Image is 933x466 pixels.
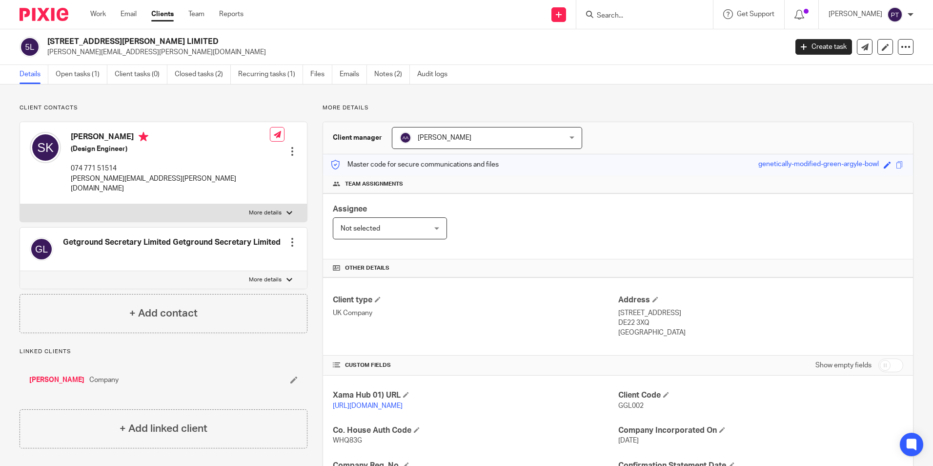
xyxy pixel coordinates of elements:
[829,9,882,19] p: [PERSON_NAME]
[333,361,618,369] h4: CUSTOM FIELDS
[596,12,684,21] input: Search
[20,348,307,356] p: Linked clients
[89,375,119,385] span: Company
[618,295,903,305] h4: Address
[333,205,367,213] span: Assignee
[47,47,781,57] p: [PERSON_NAME][EMAIL_ADDRESS][PERSON_NAME][DOMAIN_NAME]
[417,65,455,84] a: Audit logs
[374,65,410,84] a: Notes (2)
[618,425,903,436] h4: Company Incorporated On
[618,437,639,444] span: [DATE]
[56,65,107,84] a: Open tasks (1)
[618,402,644,409] span: GGL002
[115,65,167,84] a: Client tasks (0)
[758,159,879,170] div: genetically-modified-green-argyle-bowl
[120,421,207,436] h4: + Add linked client
[345,264,389,272] span: Other details
[90,9,106,19] a: Work
[333,402,403,409] a: [URL][DOMAIN_NAME]
[30,237,53,261] img: svg%3E
[340,65,367,84] a: Emails
[129,306,198,321] h4: + Add contact
[175,65,231,84] a: Closed tasks (2)
[418,134,471,141] span: [PERSON_NAME]
[151,9,174,19] a: Clients
[71,164,270,173] p: 074 771 51514
[333,295,618,305] h4: Client type
[121,9,137,19] a: Email
[47,37,634,47] h2: [STREET_ADDRESS][PERSON_NAME] LIMITED
[30,132,61,163] img: svg%3E
[71,144,270,154] h5: (Design Engineer)
[345,180,403,188] span: Team assignments
[71,174,270,194] p: [PERSON_NAME][EMAIL_ADDRESS][PERSON_NAME][DOMAIN_NAME]
[310,65,332,84] a: Files
[333,425,618,436] h4: Co. House Auth Code
[333,133,382,143] h3: Client manager
[249,209,282,217] p: More details
[333,437,362,444] span: WHQ83G
[323,104,913,112] p: More details
[737,11,774,18] span: Get Support
[20,37,40,57] img: svg%3E
[795,39,852,55] a: Create task
[887,7,903,22] img: svg%3E
[63,237,281,248] h4: Getground Secretary Limited Getground Secretary Limited
[333,308,618,318] p: UK Company
[400,132,411,144] img: svg%3E
[341,225,380,232] span: Not selected
[618,308,903,318] p: [STREET_ADDRESS]
[188,9,204,19] a: Team
[249,276,282,284] p: More details
[333,390,618,401] h4: Xama Hub 01) URL
[618,318,903,328] p: DE22 3XQ
[20,65,48,84] a: Details
[29,375,84,385] a: [PERSON_NAME]
[618,390,903,401] h4: Client Code
[618,328,903,338] p: [GEOGRAPHIC_DATA]
[219,9,243,19] a: Reports
[330,160,499,169] p: Master code for secure communications and files
[139,132,148,142] i: Primary
[20,104,307,112] p: Client contacts
[71,132,270,144] h4: [PERSON_NAME]
[815,360,872,370] label: Show empty fields
[20,8,68,21] img: Pixie
[238,65,303,84] a: Recurring tasks (1)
